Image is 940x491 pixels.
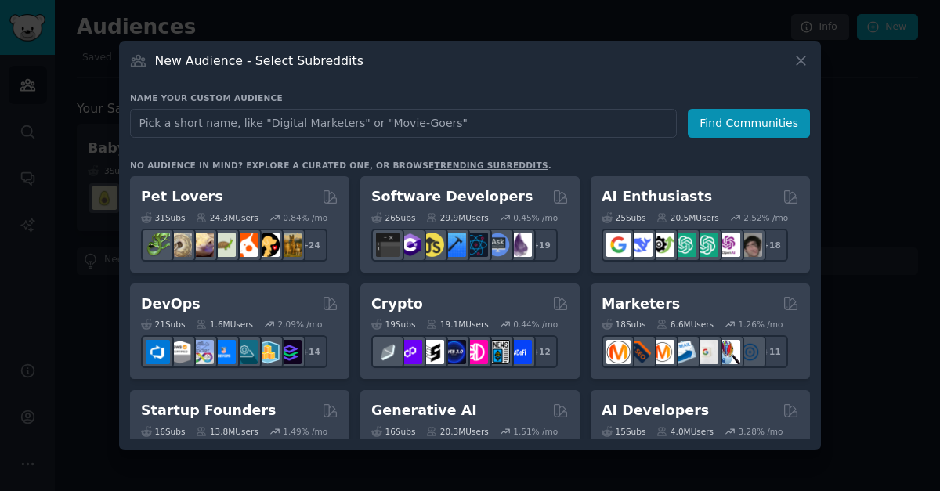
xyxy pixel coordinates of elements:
div: + 12 [525,335,558,368]
img: AskComputerScience [486,233,510,257]
img: OpenAIDev [716,233,740,257]
h2: AI Developers [602,401,709,421]
img: bigseo [628,340,653,364]
div: 29.9M Users [426,212,488,223]
img: elixir [508,233,532,257]
div: 13.8M Users [196,426,258,437]
img: chatgpt_promptDesign [672,233,696,257]
img: AskMarketing [650,340,674,364]
h3: Name your custom audience [130,92,810,103]
div: 0.84 % /mo [283,212,327,223]
div: 20.5M Users [656,212,718,223]
h2: Crypto [371,294,423,314]
img: ArtificalIntelligence [738,233,762,257]
img: ethstaker [420,340,444,364]
div: 16 Sub s [371,426,415,437]
img: 0xPolygon [398,340,422,364]
img: herpetology [146,233,170,257]
div: 1.51 % /mo [513,426,558,437]
div: 31 Sub s [141,212,185,223]
div: 15 Sub s [602,426,645,437]
img: DeepSeek [628,233,653,257]
img: dogbreed [277,233,302,257]
div: 6.6M Users [656,319,714,330]
div: 21 Sub s [141,319,185,330]
img: content_marketing [606,340,631,364]
img: turtle [211,233,236,257]
img: PetAdvice [255,233,280,257]
h2: Generative AI [371,401,477,421]
div: 25 Sub s [602,212,645,223]
div: + 19 [525,229,558,262]
img: PlatformEngineers [277,340,302,364]
img: web3 [442,340,466,364]
div: + 14 [295,335,327,368]
div: 18 Sub s [602,319,645,330]
h3: New Audience - Select Subreddits [155,52,363,69]
button: Find Communities [688,109,810,138]
img: OnlineMarketing [738,340,762,364]
img: Docker_DevOps [190,340,214,364]
div: 2.52 % /mo [743,212,788,223]
div: 19 Sub s [371,319,415,330]
img: DevOpsLinks [211,340,236,364]
div: 2.09 % /mo [278,319,323,330]
img: ethfinance [376,340,400,364]
div: No audience in mind? Explore a curated one, or browse . [130,160,551,171]
img: learnjavascript [420,233,444,257]
div: 4.0M Users [656,426,714,437]
img: chatgpt_prompts_ [694,233,718,257]
img: AItoolsCatalog [650,233,674,257]
img: Emailmarketing [672,340,696,364]
div: 16 Sub s [141,426,185,437]
h2: Startup Founders [141,401,276,421]
div: 1.26 % /mo [739,319,783,330]
img: cockatiel [233,233,258,257]
h2: AI Enthusiasts [602,187,712,207]
img: platformengineering [233,340,258,364]
div: 24.3M Users [196,212,258,223]
div: 20.3M Users [426,426,488,437]
h2: Marketers [602,294,680,314]
img: defi_ [508,340,532,364]
img: csharp [398,233,422,257]
img: AWS_Certified_Experts [168,340,192,364]
h2: Pet Lovers [141,187,223,207]
img: reactnative [464,233,488,257]
div: 1.49 % /mo [283,426,327,437]
img: azuredevops [146,340,170,364]
input: Pick a short name, like "Digital Marketers" or "Movie-Goers" [130,109,677,138]
img: defiblockchain [464,340,488,364]
div: 26 Sub s [371,212,415,223]
div: + 11 [755,335,788,368]
img: aws_cdk [255,340,280,364]
h2: DevOps [141,294,201,314]
a: trending subreddits [434,161,548,170]
img: googleads [694,340,718,364]
div: 3.28 % /mo [739,426,783,437]
h2: Software Developers [371,187,533,207]
div: + 24 [295,229,327,262]
div: 0.44 % /mo [513,319,558,330]
img: software [376,233,400,257]
img: MarketingResearch [716,340,740,364]
div: 19.1M Users [426,319,488,330]
div: 1.6M Users [196,319,253,330]
div: 0.45 % /mo [513,212,558,223]
img: ballpython [168,233,192,257]
img: leopardgeckos [190,233,214,257]
img: iOSProgramming [442,233,466,257]
div: + 18 [755,229,788,262]
img: CryptoNews [486,340,510,364]
img: GoogleGeminiAI [606,233,631,257]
